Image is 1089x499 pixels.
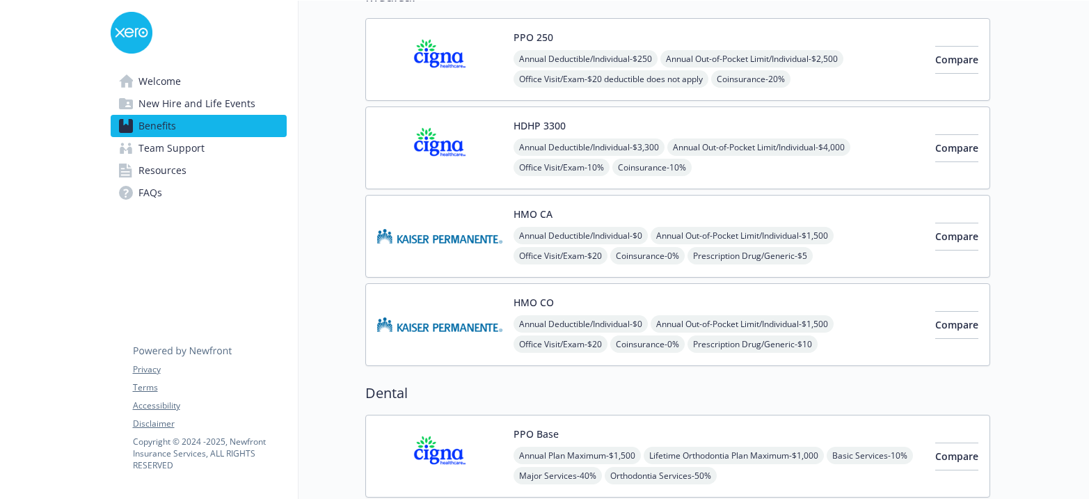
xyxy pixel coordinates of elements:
button: Compare [935,46,978,74]
a: Team Support [111,137,287,159]
button: HMO CO [514,295,554,310]
button: Compare [935,223,978,251]
a: FAQs [111,182,287,204]
button: PPO Base [514,427,559,441]
img: CIGNA carrier logo [377,427,502,486]
span: Office Visit/Exam - $20 [514,247,607,264]
button: Compare [935,443,978,470]
a: Terms [133,381,286,394]
span: Annual Out-of-Pocket Limit/Individual - $2,500 [660,50,843,68]
span: Orthodontia Services - 50% [605,467,717,484]
button: Compare [935,311,978,339]
span: Annual Out-of-Pocket Limit/Individual - $1,500 [651,227,834,244]
span: Annual Deductible/Individual - $250 [514,50,658,68]
span: Coinsurance - 0% [610,335,685,353]
span: Office Visit/Exam - $20 deductible does not apply [514,70,708,88]
span: Team Support [138,137,205,159]
span: New Hire and Life Events [138,93,255,115]
span: Annual Deductible/Individual - $0 [514,315,648,333]
span: Prescription Drug/Generic - $5 [687,247,813,264]
span: Welcome [138,70,181,93]
p: Copyright © 2024 - 2025 , Newfront Insurance Services, ALL RIGHTS RESERVED [133,436,286,471]
span: Coinsurance - 0% [610,247,685,264]
button: HDHP 3300 [514,118,566,133]
span: Coinsurance - 10% [612,159,692,176]
span: Compare [935,318,978,331]
img: CIGNA carrier logo [377,118,502,177]
a: Accessibility [133,399,286,412]
span: Basic Services - 10% [827,447,913,464]
img: Kaiser Permanente Insurance Company carrier logo [377,207,502,266]
img: CIGNA carrier logo [377,30,502,89]
span: FAQs [138,182,162,204]
h2: Dental [365,383,990,404]
a: Disclaimer [133,418,286,430]
span: Compare [935,141,978,155]
span: Major Services - 40% [514,467,602,484]
span: Coinsurance - 20% [711,70,790,88]
button: PPO 250 [514,30,553,45]
a: Welcome [111,70,287,93]
span: Annual Deductible/Individual - $0 [514,227,648,244]
a: Benefits [111,115,287,137]
a: Privacy [133,363,286,376]
a: New Hire and Life Events [111,93,287,115]
span: Compare [935,53,978,66]
span: Compare [935,450,978,463]
a: Resources [111,159,287,182]
span: Benefits [138,115,176,137]
button: Compare [935,134,978,162]
span: Prescription Drug/Generic - $10 [687,335,818,353]
span: Annual Plan Maximum - $1,500 [514,447,641,464]
span: Resources [138,159,186,182]
span: Annual Deductible/Individual - $3,300 [514,138,665,156]
span: Office Visit/Exam - 10% [514,159,610,176]
span: Compare [935,230,978,243]
span: Office Visit/Exam - $20 [514,335,607,353]
span: Lifetime Orthodontia Plan Maximum - $1,000 [644,447,824,464]
span: Annual Out-of-Pocket Limit/Individual - $1,500 [651,315,834,333]
img: Kaiser Permanente of Colorado carrier logo [377,295,502,354]
span: Annual Out-of-Pocket Limit/Individual - $4,000 [667,138,850,156]
button: HMO CA [514,207,553,221]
